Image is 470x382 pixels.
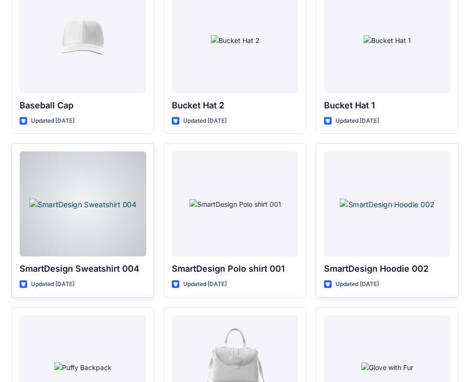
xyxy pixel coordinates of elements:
p: Updated [DATE] [31,116,74,126]
p: Bucket Hat 1 [324,99,450,112]
p: Updated [DATE] [183,279,227,289]
p: SmartDesign Sweatshirt 004 [20,262,146,276]
p: Baseball Cap [20,99,146,112]
p: Updated [DATE] [335,116,379,126]
p: Bucket Hat 2 [172,99,298,112]
a: SmartDesign Sweatshirt 004 [20,151,146,256]
p: Updated [DATE] [31,279,74,289]
a: SmartDesign Polo shirt 001 [172,151,298,256]
p: SmartDesign Polo shirt 001 [172,262,298,276]
p: Updated [DATE] [183,116,227,126]
a: SmartDesign Hoodie 002 [324,151,450,256]
p: Updated [DATE] [335,279,379,289]
p: SmartDesign Hoodie 002 [324,262,450,276]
